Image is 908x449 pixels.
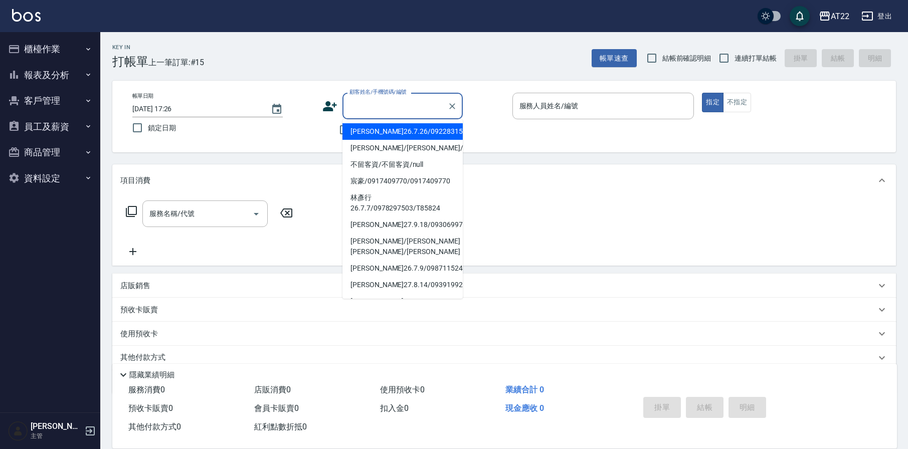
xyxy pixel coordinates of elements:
div: AT22 [831,10,849,23]
div: 項目消費 [112,164,896,196]
span: 上一筆訂單:#15 [148,56,205,69]
button: 帳單速查 [592,49,637,68]
span: 會員卡販賣 0 [254,403,299,413]
li: [PERSON_NAME]/[PERSON_NAME]/[PERSON_NAME] [342,140,463,156]
button: save [790,6,810,26]
li: [PERSON_NAME]26.7.9/0987115249/T86294 [342,260,463,277]
button: 商品管理 [4,139,96,165]
span: 結帳前確認明細 [662,53,711,64]
span: 其他付款方式 0 [128,422,181,431]
h3: 打帳單 [112,55,148,69]
div: 預收卡販賣 [112,298,896,322]
button: Choose date, selected date is 2025-09-18 [265,97,289,121]
p: 主管 [31,431,82,440]
p: 預收卡販賣 [120,305,158,315]
span: 服務消費 0 [128,385,165,394]
span: 店販消費 0 [254,385,291,394]
span: 現金應收 0 [505,403,544,413]
li: [PERSON_NAME]26.7.26/0922831551/T86457 [342,123,463,140]
h5: [PERSON_NAME] [31,421,82,431]
p: 其他付款方式 [120,352,170,363]
li: [PERSON_NAME]27.9.18/0930699783/T81578 [342,216,463,233]
p: 項目消費 [120,175,150,186]
p: 隱藏業績明細 [129,370,174,380]
li: 林彥行26.7.7/0978297503/T85824 [342,189,463,216]
button: 員工及薪資 [4,114,96,140]
li: [PERSON_NAME]27.8.14/0939199292/T91795 [342,277,463,293]
li: 不留客資/不留客資/null [342,156,463,173]
button: 指定 [702,93,723,112]
div: 其他付款方式 [112,346,896,370]
span: 使用預收卡 0 [380,385,425,394]
span: 預收卡販賣 0 [128,403,173,413]
img: Person [8,421,28,441]
button: Clear [445,99,459,113]
span: 鎖定日期 [148,123,176,133]
li: 宸豪/0917409770/0917409770 [342,173,463,189]
span: 紅利點數折抵 0 [254,422,307,431]
button: 登出 [857,7,896,26]
span: 連續打單結帳 [735,53,777,64]
button: 報表及分析 [4,62,96,88]
label: 帳單日期 [132,92,153,100]
li: [PERSON_NAME]27.2.19/0909367520/T90091 [342,293,463,310]
input: YYYY/MM/DD hh:mm [132,101,261,117]
label: 顧客姓名/手機號碼/編號 [349,88,407,96]
div: 使用預收卡 [112,322,896,346]
h2: Key In [112,44,148,51]
p: 店販銷售 [120,281,150,291]
button: 資料設定 [4,165,96,191]
button: Open [248,206,264,222]
img: Logo [12,9,41,22]
button: 不指定 [723,93,751,112]
button: 櫃檯作業 [4,36,96,62]
button: 客戶管理 [4,88,96,114]
div: 店販銷售 [112,274,896,298]
button: AT22 [815,6,853,27]
li: [PERSON_NAME]/[PERSON_NAME][PERSON_NAME]/[PERSON_NAME] [342,233,463,260]
span: 扣入金 0 [380,403,409,413]
span: 業績合計 0 [505,385,544,394]
p: 使用預收卡 [120,329,158,339]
